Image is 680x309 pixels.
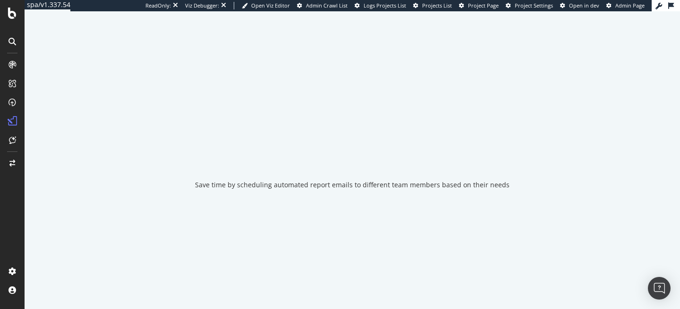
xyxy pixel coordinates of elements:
a: Admin Crawl List [297,2,348,9]
div: animation [318,131,386,165]
a: Project Page [459,2,499,9]
span: Admin Page [615,2,645,9]
a: Project Settings [506,2,553,9]
div: ReadOnly: [145,2,171,9]
span: Admin Crawl List [306,2,348,9]
a: Open Viz Editor [242,2,290,9]
a: Logs Projects List [355,2,406,9]
a: Projects List [413,2,452,9]
div: Save time by scheduling automated report emails to different team members based on their needs [195,180,510,190]
a: Admin Page [606,2,645,9]
span: Projects List [422,2,452,9]
span: Logs Projects List [364,2,406,9]
a: Open in dev [560,2,599,9]
div: Open Intercom Messenger [648,277,671,300]
span: Project Page [468,2,499,9]
span: Project Settings [515,2,553,9]
span: Open Viz Editor [251,2,290,9]
span: Open in dev [569,2,599,9]
div: Viz Debugger: [185,2,219,9]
